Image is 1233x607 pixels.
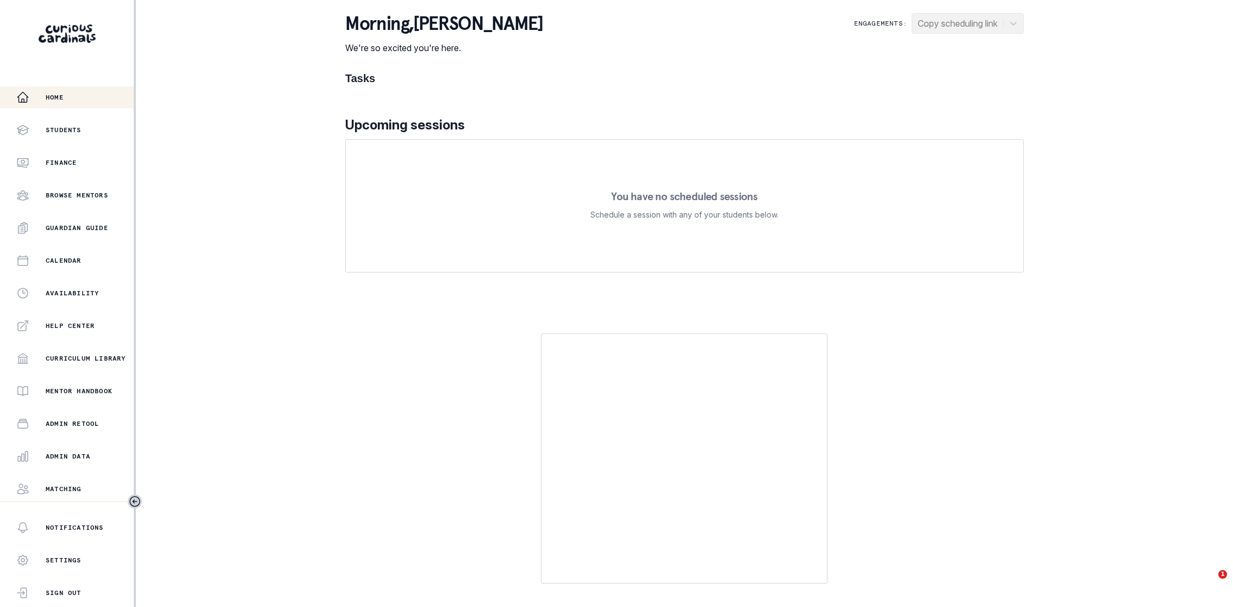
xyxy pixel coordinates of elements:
p: Guardian Guide [46,224,108,232]
p: Mentor Handbook [46,387,113,395]
p: You have no scheduled sessions [611,191,757,202]
h1: Tasks [345,72,1024,85]
p: Settings [46,556,82,565]
p: Students [46,126,82,134]
p: Schedule a session with any of your students below. [590,208,779,221]
p: Upcoming sessions [345,115,1024,135]
iframe: Intercom live chat [1196,570,1222,596]
p: Finance [46,158,77,167]
p: Notifications [46,523,104,532]
p: We're so excited you're here. [345,41,543,54]
button: Toggle sidebar [128,494,142,509]
p: Home [46,93,64,102]
p: Browse Mentors [46,191,108,200]
p: Availability [46,289,99,298]
p: Help Center [46,321,95,330]
span: 1 [1218,570,1227,579]
p: Matching [46,485,82,493]
p: Calendar [46,256,82,265]
p: Curriculum Library [46,354,126,363]
img: Curious Cardinals Logo [39,24,96,43]
p: morning , [PERSON_NAME] [345,13,543,35]
p: Admin Data [46,452,90,461]
p: Sign Out [46,589,82,597]
p: Engagements: [854,19,907,28]
p: Admin Retool [46,419,99,428]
